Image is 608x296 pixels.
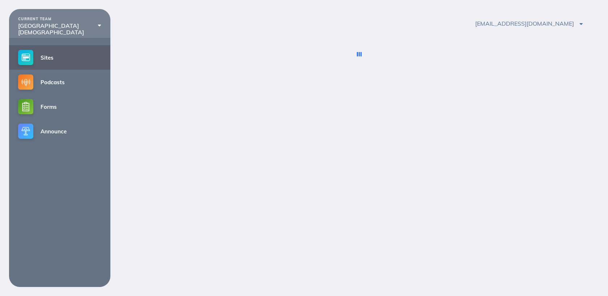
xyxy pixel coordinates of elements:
[18,17,101,21] div: CURRENT TEAM
[9,45,110,70] a: Sites
[9,70,110,94] a: Podcasts
[359,52,360,57] div: Loading
[475,20,583,27] span: [EMAIL_ADDRESS][DOMAIN_NAME]
[18,50,33,65] img: sites-small@2x.png
[9,119,110,143] a: Announce
[18,74,33,90] img: podcasts-small@2x.png
[18,99,33,114] img: forms-small@2x.png
[18,22,101,36] div: [GEOGRAPHIC_DATA][DEMOGRAPHIC_DATA]
[9,94,110,119] a: Forms
[18,124,33,139] img: announce-small@2x.png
